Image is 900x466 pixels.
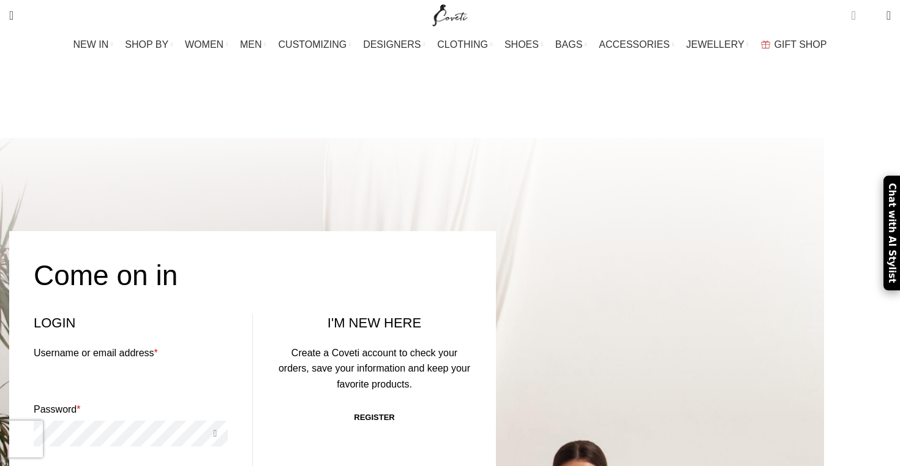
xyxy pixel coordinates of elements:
[3,32,897,57] div: Main navigation
[125,39,168,50] span: SHOP BY
[403,112,429,122] a: Home
[34,345,228,361] label: Username or email address
[437,32,492,57] a: CLOTHING
[73,32,113,57] a: NEW IN
[437,39,488,50] span: CLOTHING
[761,40,770,48] img: GiftBag
[442,112,497,122] span: My Account
[34,256,178,295] h4: Come on in
[599,39,670,50] span: ACCESSORIES
[73,39,109,50] span: NEW IN
[686,39,744,50] span: JEWELLERY
[868,12,877,21] span: 0
[34,314,228,333] h2: Login
[125,32,173,57] a: SHOP BY
[279,39,347,50] span: CUSTOMIZING
[202,421,228,446] button: Show password
[240,32,266,57] a: MEN
[277,345,471,392] div: Create a Coveti account to check your orders, save your information and keep your favorite products.
[34,402,228,418] label: Password
[865,3,877,28] div: My Wishlist
[761,32,827,57] a: GIFT SHOP
[430,9,471,20] a: Site logo
[342,404,407,430] a: Register
[277,314,471,333] h2: I'M NEW HERE
[845,3,861,28] a: 2
[3,3,20,28] a: Search
[555,32,587,57] a: BAGS
[504,32,543,57] a: SHOES
[185,39,223,50] span: WOMEN
[686,32,749,57] a: JEWELLERY
[363,32,425,57] a: DESIGNERS
[555,39,582,50] span: BAGS
[852,6,861,15] span: 2
[380,71,519,103] h1: My Account
[279,32,351,57] a: CUSTOMIZING
[363,39,421,50] span: DESIGNERS
[240,39,262,50] span: MEN
[599,32,674,57] a: ACCESSORIES
[504,39,539,50] span: SHOES
[774,39,827,50] span: GIFT SHOP
[185,32,228,57] a: WOMEN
